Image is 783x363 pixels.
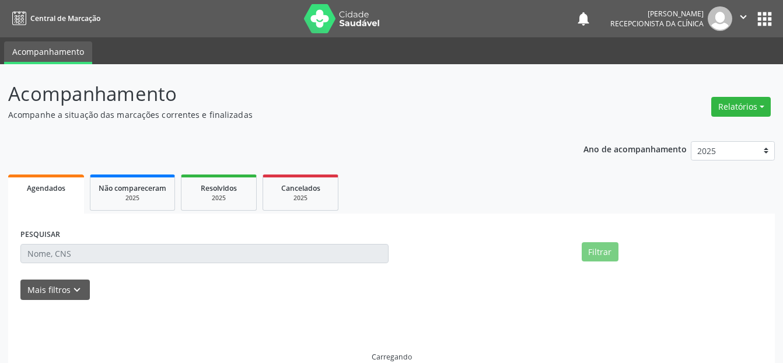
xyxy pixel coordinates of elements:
[20,226,60,244] label: PESQUISAR
[372,352,412,362] div: Carregando
[708,6,732,31] img: img
[71,284,83,296] i: keyboard_arrow_down
[575,11,592,27] button: notifications
[8,79,545,109] p: Acompanhamento
[30,13,100,23] span: Central de Marcação
[190,194,248,203] div: 2025
[4,41,92,64] a: Acompanhamento
[20,280,90,300] button: Mais filtroskeyboard_arrow_down
[99,194,166,203] div: 2025
[582,242,618,262] button: Filtrar
[8,9,100,28] a: Central de Marcação
[99,183,166,193] span: Não compareceram
[8,109,545,121] p: Acompanhe a situação das marcações correntes e finalizadas
[271,194,330,203] div: 2025
[281,183,320,193] span: Cancelados
[610,19,704,29] span: Recepcionista da clínica
[27,183,65,193] span: Agendados
[20,244,389,264] input: Nome, CNS
[754,9,775,29] button: apps
[610,9,704,19] div: [PERSON_NAME]
[732,6,754,31] button: 
[711,97,771,117] button: Relatórios
[737,11,750,23] i: 
[583,141,687,156] p: Ano de acompanhamento
[201,183,237,193] span: Resolvidos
